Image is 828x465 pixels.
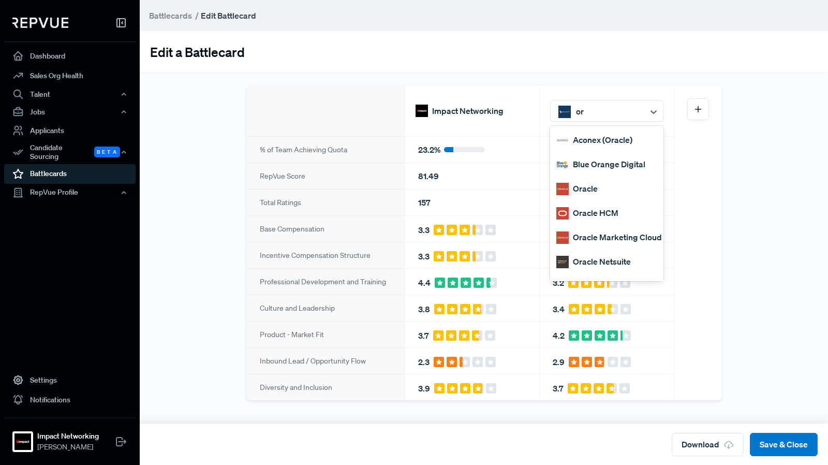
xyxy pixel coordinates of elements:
img: Aconex (Oracle) [556,134,569,147]
span: Beta [94,147,120,157]
span: 3.3 [418,224,430,236]
a: Impact NetworkingImpact Networking[PERSON_NAME] [4,418,136,457]
div: Professional Development and Training [247,268,405,295]
div: 157 [405,189,539,215]
a: Dashboard [4,46,136,66]
span: 3.3 [418,250,430,263]
a: Sales Org Health [4,66,136,85]
div: Oracle HCM [550,201,663,225]
div: Oracle RMS [550,274,663,298]
div: 84.93 [540,163,674,189]
span: 3.7 [553,382,564,395]
a: Notifications [4,390,136,410]
span: 3.9 [418,382,430,395]
img: Saviynt [558,106,571,118]
span: 4.4 [418,277,431,289]
button: Download [672,433,744,456]
div: Oracle Netsuite [550,250,663,274]
div: Impact Networking [405,85,539,136]
button: Jobs [4,103,136,121]
div: Incentive Compensation Structure [247,242,405,268]
button: Talent [4,85,136,103]
img: Impact Networking [14,433,31,450]
span: 2.9 [553,356,565,368]
div: Inbound Lead / Opportunity Flow [247,347,405,374]
img: Oracle RMS [556,280,569,293]
span: [PERSON_NAME] [37,442,99,453]
div: Oracle Marketing Cloud [550,225,663,250]
button: Candidate Sourcing Beta [4,140,136,164]
span: 3.7 [418,329,429,342]
span: 2.3 [418,356,430,368]
a: Battlecards [4,164,136,184]
strong: Impact Networking [37,431,99,442]
a: Settings [4,370,136,390]
h3: Edit a Battlecard [150,44,245,60]
img: RepVue [12,18,68,28]
div: 23.2 % [405,136,539,163]
div: Aconex (Oracle) [550,128,663,152]
div: 82 [540,189,674,215]
div: % of Team Achieving Quota [247,136,405,163]
div: Culture and Leadership [247,295,405,321]
span: 3.8 [418,303,430,315]
img: Blue Orange Digital [556,158,569,171]
div: 41.9 % [540,136,674,163]
div: 81.49 [405,163,539,189]
img: Oracle Netsuite [556,256,569,268]
span: 3.4 [553,303,565,315]
div: Base Compensation [247,215,405,242]
div: RepVue Score [247,163,405,189]
div: Oracle [550,177,663,201]
strong: Edit Battlecard [201,10,256,21]
a: Applicants [4,121,136,140]
span: 4.2 [553,329,565,342]
img: Impact Networking [416,105,428,117]
button: RepVue Profile [4,184,136,201]
img: Oracle Marketing Cloud [556,231,569,244]
div: Candidate Sourcing [4,140,136,164]
div: Blue Orange Digital [550,152,663,177]
a: Battlecards [149,9,192,22]
div: Product - Market Fit [247,321,405,347]
span: 3.2 [553,277,564,289]
span: / [195,10,199,21]
div: Total Ratings [247,189,405,215]
img: Oracle [556,183,569,195]
div: Diversity and Inclusion [247,374,405,400]
button: Save & Close [750,433,818,456]
img: Oracle HCM [556,207,569,220]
